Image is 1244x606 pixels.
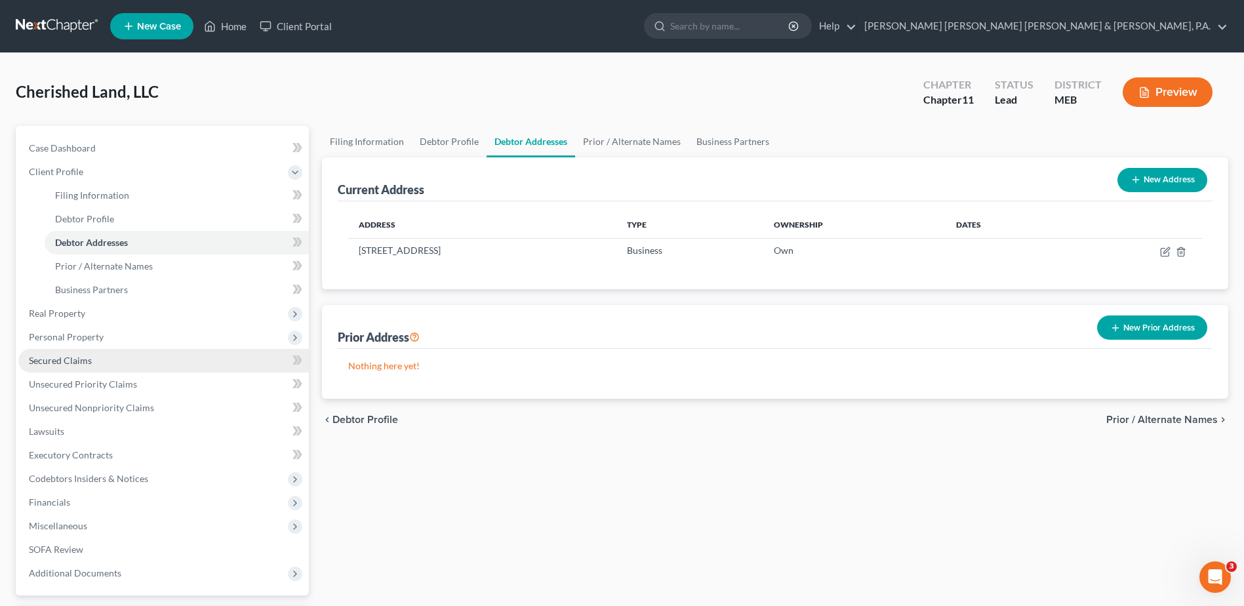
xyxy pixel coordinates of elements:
[29,567,121,578] span: Additional Documents
[1123,77,1213,107] button: Preview
[55,237,128,248] span: Debtor Addresses
[858,14,1228,38] a: [PERSON_NAME] [PERSON_NAME] [PERSON_NAME] & [PERSON_NAME], P.A.
[348,212,616,238] th: Address
[412,126,487,157] a: Debtor Profile
[18,349,309,373] a: Secured Claims
[487,126,575,157] a: Debtor Addresses
[18,538,309,561] a: SOFA Review
[995,92,1033,108] div: Lead
[29,402,154,413] span: Unsecured Nonpriority Claims
[45,231,309,254] a: Debtor Addresses
[322,414,398,425] button: chevron_left Debtor Profile
[923,77,974,92] div: Chapter
[1218,414,1228,425] i: chevron_right
[18,420,309,443] a: Lawsuits
[813,14,856,38] a: Help
[763,238,946,263] td: Own
[616,238,763,263] td: Business
[322,126,412,157] a: Filing Information
[55,260,153,272] span: Prior / Alternate Names
[962,93,974,106] span: 11
[45,184,309,207] a: Filing Information
[763,212,946,238] th: Ownership
[1117,168,1207,192] button: New Address
[29,496,70,508] span: Financials
[1199,561,1231,593] iframe: Intercom live chat
[197,14,253,38] a: Home
[29,473,148,484] span: Codebtors Insiders & Notices
[45,278,309,302] a: Business Partners
[670,14,790,38] input: Search by name...
[1054,77,1102,92] div: District
[29,142,96,153] span: Case Dashboard
[18,136,309,160] a: Case Dashboard
[1054,92,1102,108] div: MEB
[29,544,83,555] span: SOFA Review
[946,212,1065,238] th: Dates
[18,443,309,467] a: Executory Contracts
[55,284,128,295] span: Business Partners
[55,190,129,201] span: Filing Information
[1106,414,1228,425] button: Prior / Alternate Names chevron_right
[689,126,777,157] a: Business Partners
[16,82,159,101] span: Cherished Land, LLC
[253,14,338,38] a: Client Portal
[55,213,114,224] span: Debtor Profile
[29,308,85,319] span: Real Property
[137,22,181,31] span: New Case
[575,126,689,157] a: Prior / Alternate Names
[338,182,424,197] div: Current Address
[332,414,398,425] span: Debtor Profile
[18,373,309,396] a: Unsecured Priority Claims
[45,254,309,278] a: Prior / Alternate Names
[45,207,309,231] a: Debtor Profile
[995,77,1033,92] div: Status
[322,414,332,425] i: chevron_left
[348,359,1202,373] p: Nothing here yet!
[923,92,974,108] div: Chapter
[348,238,616,263] td: [STREET_ADDRESS]
[29,449,113,460] span: Executory Contracts
[29,166,83,177] span: Client Profile
[1097,315,1207,340] button: New Prior Address
[29,426,64,437] span: Lawsuits
[29,331,104,342] span: Personal Property
[1106,414,1218,425] span: Prior / Alternate Names
[338,329,420,345] div: Prior Address
[29,355,92,366] span: Secured Claims
[1226,561,1237,572] span: 3
[29,520,87,531] span: Miscellaneous
[616,212,763,238] th: Type
[29,378,137,390] span: Unsecured Priority Claims
[18,396,309,420] a: Unsecured Nonpriority Claims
